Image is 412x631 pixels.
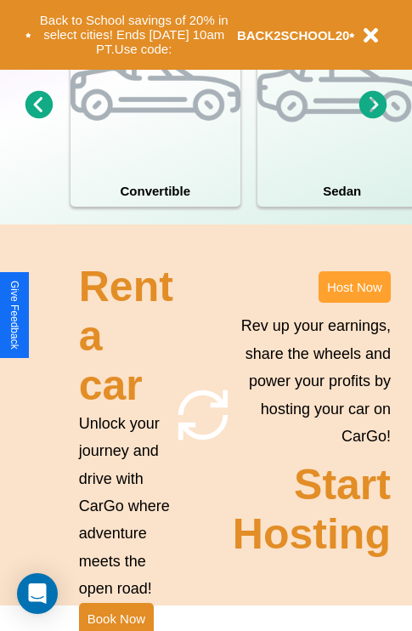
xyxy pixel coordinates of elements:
b: BACK2SCHOOL20 [237,28,350,43]
p: Rev up your earnings, share the wheels and power your profits by hosting your car on CarGo! [233,312,391,450]
h2: Rent a car [79,262,173,410]
div: Give Feedback [8,281,20,350]
button: Back to School savings of 20% in select cities! Ends [DATE] 10am PT.Use code: [31,9,237,61]
h4: Convertible [71,175,240,207]
button: Host Now [319,271,391,303]
div: Open Intercom Messenger [17,573,58,614]
p: Unlock your journey and drive with CarGo where adventure meets the open road! [79,410,173,603]
h2: Start Hosting [233,460,391,559]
